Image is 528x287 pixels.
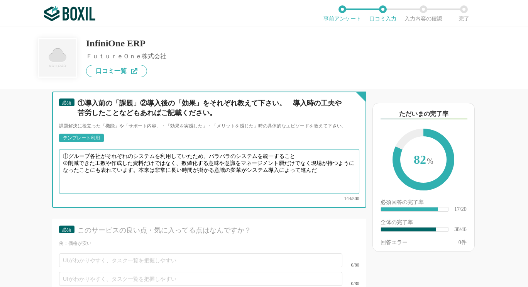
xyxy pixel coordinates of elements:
[322,5,362,22] li: 事前アンケート
[381,240,408,245] div: 回答エラー
[400,136,447,184] span: 82
[381,207,438,211] div: ​
[86,65,147,77] a: 口コミ一覧
[59,253,342,267] input: UIがわかりやすく、タスク一覧を把握しやすい
[86,39,166,48] div: InfiniOne ERP
[362,5,403,22] li: 口コミ入力
[59,123,359,129] div: 課題解決に役立った「機能」や「サポート内容」・「効果を実感した」・「メリットを感じた」時の具体的なエピソードを教えて下さい。
[459,240,467,245] div: 件
[86,53,166,59] div: ＦｕｔｕｒｅＯｎｅ株式会社
[427,157,433,165] span: %
[96,68,127,74] span: 口コミ一覧
[381,228,436,231] div: ​
[59,272,342,286] input: UIがわかりやすく、タスク一覧を把握しやすい
[62,227,71,233] span: 必須
[44,6,95,21] img: ボクシルSaaS_ロゴ
[403,5,443,22] li: 入力内容の確認
[59,240,359,247] div: 例：価格が安い
[454,207,467,212] div: 17/20
[443,5,484,22] li: 完了
[342,263,359,267] div: 0/80
[78,226,348,235] div: このサービスの良い点・気に入ってる点はなんですか？
[62,100,71,105] span: 必須
[78,98,348,118] div: ①導入前の「課題」②導入後の「効果」をそれぞれ教えて下さい。 導入時の工夫や苦労したことなどもあればご記載ください。
[381,109,467,119] div: ただいまの完了率
[63,136,100,140] div: テンプレート利用
[459,239,461,245] span: 0
[342,281,359,286] div: 0/80
[381,220,467,227] div: 全体の完了率
[59,196,359,201] div: 144/500
[454,227,467,232] div: 38/46
[381,200,467,207] div: 必須回答の完了率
